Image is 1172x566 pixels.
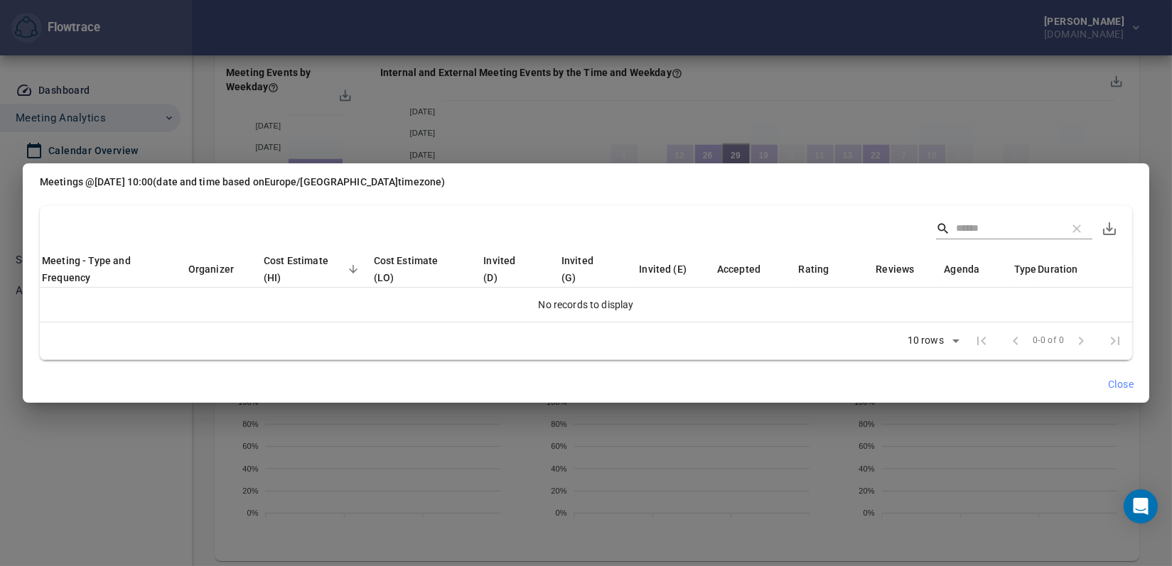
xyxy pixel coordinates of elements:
span: Duration [1038,261,1096,278]
span: Internal meeting participants invited through group invitation to the meeting events. [561,252,610,286]
span: Organizer [188,261,252,278]
div: Duration [1038,261,1131,278]
h2: Meetings @ [DATE] 10:00 (date and time based on Europe/[GEOGRAPHIC_DATA] timezone) [40,175,1132,189]
input: Search [956,218,1055,239]
div: 10 rows [904,334,947,347]
span: Next Page [1064,324,1098,358]
span: 0-0 of 0 [1033,334,1064,348]
span: Last Page [1098,324,1132,358]
div: Type [1014,261,1037,278]
div: Rating [799,261,875,278]
button: Export [1092,212,1127,246]
div: Invited (E) [639,261,716,278]
button: Close [1098,371,1144,398]
div: Organizer [188,261,262,278]
td: No records to display [40,287,1132,322]
span: Is internal meeting or does invitees contain external participants. [1014,261,1037,278]
div: Accepted [717,261,797,278]
span: Internal meeting participants invited directly to the meeting events. [483,252,532,286]
span: Close [1108,376,1134,393]
div: Meeting - Type and Frequency [42,252,187,286]
span: Previous Page [999,324,1033,358]
div: Invited (G) [561,252,638,286]
div: Cost Estimate (HI) [264,252,372,286]
span: Formula: (total invites - declined invites) * duration of events * hourly cost estimate. Cost est... [264,252,344,286]
svg: Search [936,222,950,236]
span: Meeting - Type and Frequency [42,252,178,286]
div: Invited (D) [483,252,560,286]
span: First Page [964,324,999,358]
div: Open Intercom Messenger [1124,489,1158,523]
div: Cost Estimate (LO) [374,252,483,286]
span: Does agenda exists? Static means agenda stays the same between meeting events. [944,261,979,278]
span: What % of internal (direct & group) invites are accepted. [717,261,760,278]
span: Average rating from meeting participants who have accepted the meeting. [799,261,829,278]
span: How many written feedbacks are available for this meeting. [876,261,914,278]
div: 10 rows [898,330,964,352]
div: Agenda [944,261,1012,278]
div: Reviews [876,261,942,278]
span: Formula: accepted invites * duration of events * hourly cost estimate. Cost estimate is based on ... [374,252,455,286]
span: External meeting participants invited directly within the meeting events. [639,261,687,278]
